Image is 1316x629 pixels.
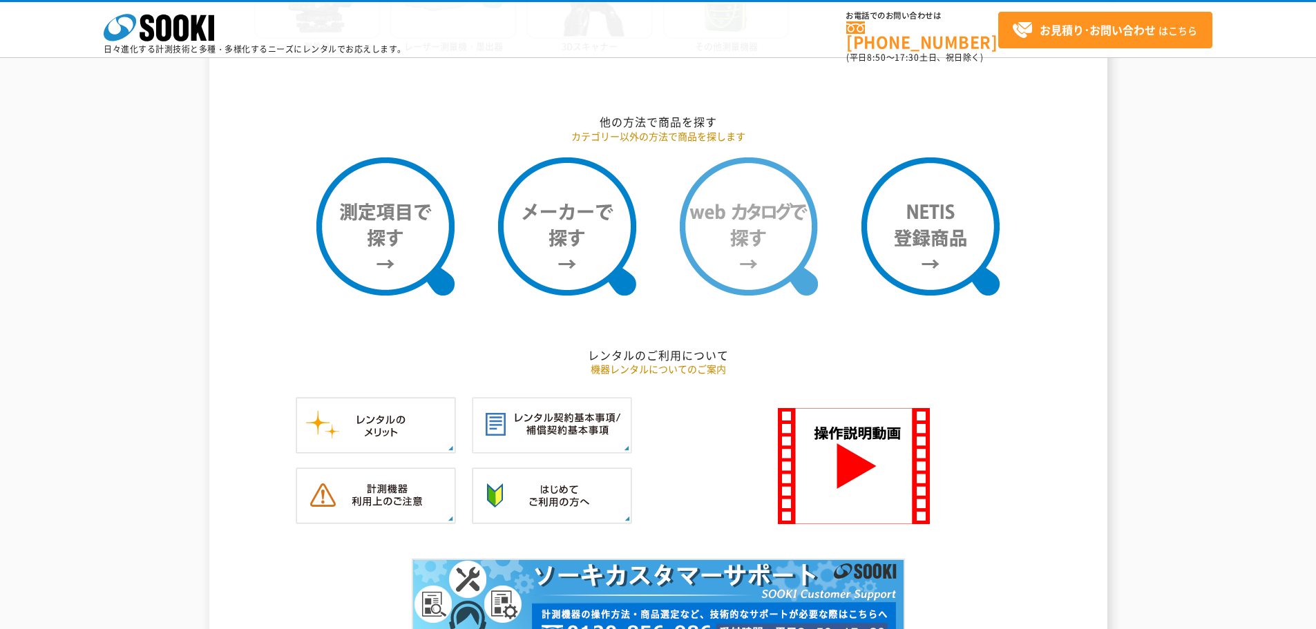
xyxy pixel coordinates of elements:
a: はじめてご利用の方へ [472,510,632,523]
p: 日々進化する計測技術と多種・多様化するニーズにレンタルでお応えします。 [104,45,406,53]
span: 8:50 [867,51,886,64]
img: NETIS登録商品 [861,157,1000,296]
a: [PHONE_NUMBER] [846,21,998,50]
img: 測定項目で探す [316,157,455,296]
img: はじめてご利用の方へ [472,467,632,524]
a: 計測機器ご利用上のご注意 [296,510,456,523]
img: 計測機器ご利用上のご注意 [296,467,456,524]
span: お電話でのお問い合わせは [846,12,998,20]
a: レンタル契約基本事項／補償契約基本事項 [472,439,632,452]
img: webカタログで探す [680,157,818,296]
img: レンタル契約基本事項／補償契約基本事項 [472,397,632,454]
span: はこちら [1012,20,1197,41]
h2: レンタルのご利用について [254,348,1062,362]
img: レンタルのメリット [296,397,456,454]
h2: 他の方法で商品を探す [254,115,1062,129]
img: メーカーで探す [498,157,636,296]
strong: お見積り･お問い合わせ [1040,21,1156,38]
p: カテゴリー以外の方法で商品を探します [254,129,1062,144]
p: 機器レンタルについてのご案内 [254,362,1062,376]
a: お見積り･お問い合わせはこちら [998,12,1212,48]
span: (平日 ～ 土日、祝日除く) [846,51,983,64]
a: レンタルのメリット [296,439,456,452]
img: SOOKI 操作説明動画 [778,408,930,524]
span: 17:30 [895,51,919,64]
